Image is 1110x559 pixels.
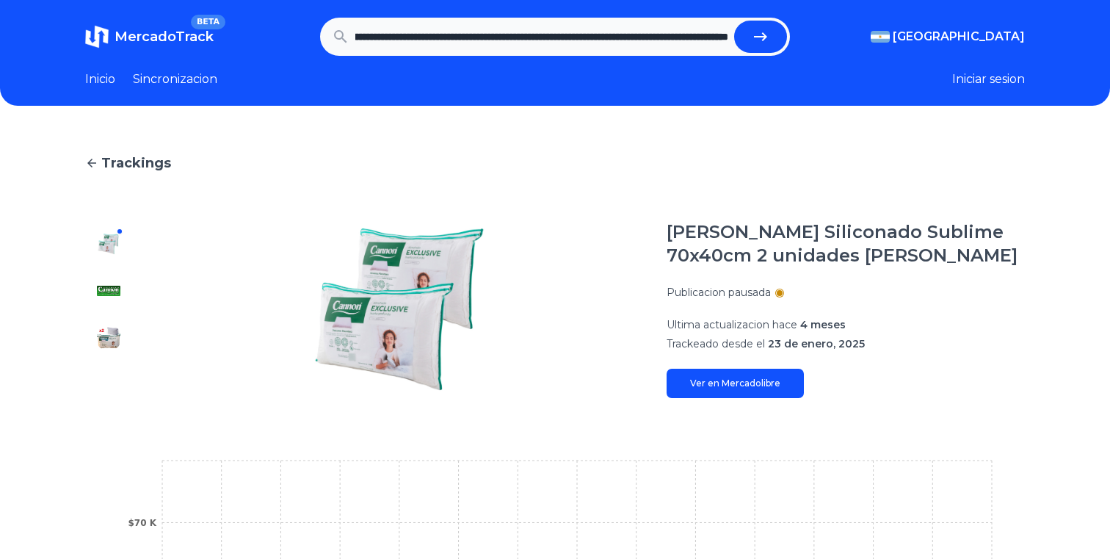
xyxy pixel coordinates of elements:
img: Cannon Vellón Siliconado Sublime 70x40cm 2 unidades blancas [97,232,120,256]
img: Argentina [871,31,890,43]
a: Inicio [85,71,115,88]
img: Cannon Vellón Siliconado Sublime 70x40cm 2 unidades blancas [97,326,120,350]
span: 4 meses [800,318,846,331]
h1: [PERSON_NAME] Siliconado Sublime 70x40cm 2 unidades [PERSON_NAME] [667,220,1025,267]
button: [GEOGRAPHIC_DATA] [871,28,1025,46]
span: Trackings [101,153,171,173]
a: Ver en Mercadolibre [667,369,804,398]
span: [GEOGRAPHIC_DATA] [893,28,1025,46]
img: Cannon Vellón Siliconado Sublime 70x40cm 2 unidades blancas [97,279,120,303]
span: 23 de enero, 2025 [768,337,865,350]
img: MercadoTrack [85,25,109,48]
p: Publicacion pausada [667,285,771,300]
img: Cannon Vellón Siliconado Sublime 70x40cm 2 unidades blancas [162,220,637,398]
a: Sincronizacion [133,71,217,88]
a: Trackings [85,153,1025,173]
span: BETA [191,15,225,29]
button: Iniciar sesion [952,71,1025,88]
tspan: $70 K [128,518,156,528]
span: MercadoTrack [115,29,214,45]
span: Ultima actualizacion hace [667,318,797,331]
a: MercadoTrackBETA [85,25,214,48]
span: Trackeado desde el [667,337,765,350]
